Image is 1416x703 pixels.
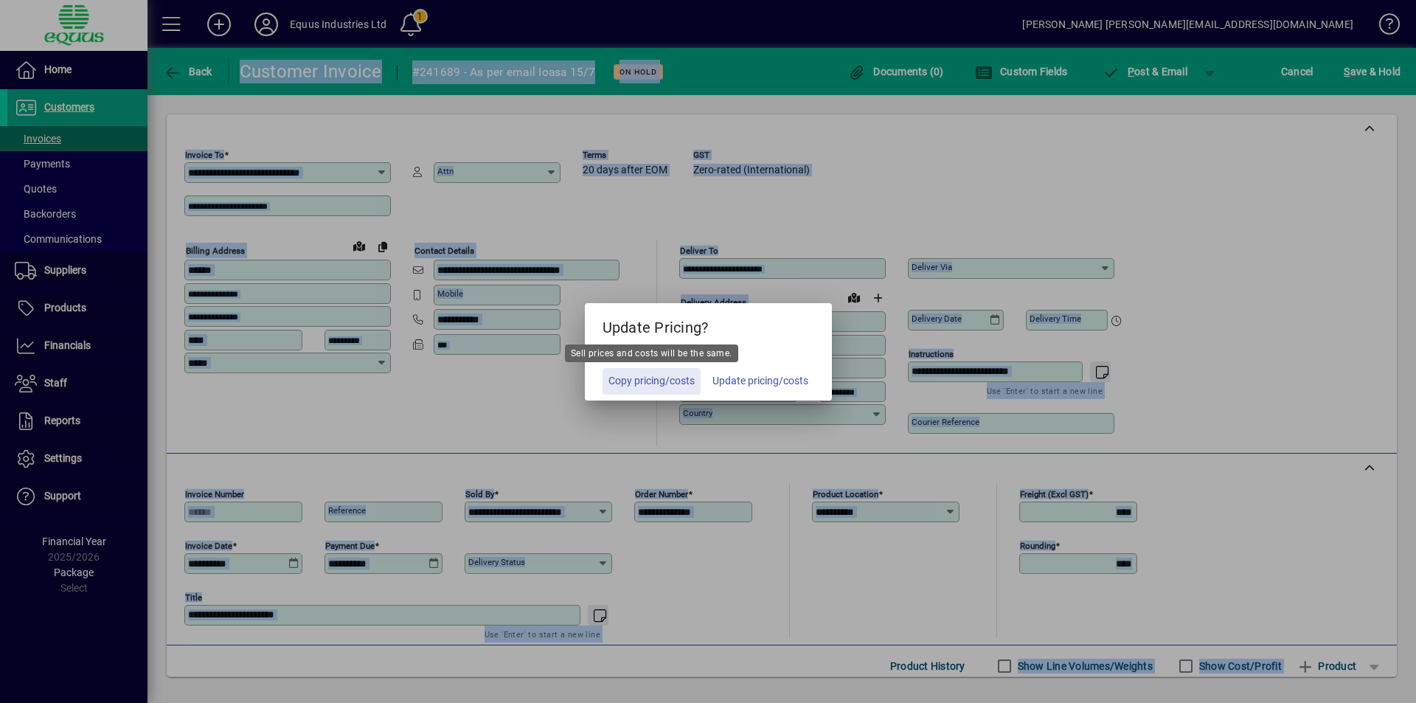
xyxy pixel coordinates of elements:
[603,368,701,395] button: Copy pricing/costs
[585,303,832,346] h5: Update Pricing?
[707,368,814,395] button: Update pricing/costs
[712,373,808,389] span: Update pricing/costs
[565,344,738,362] div: Sell prices and costs will be the same.
[608,373,695,389] span: Copy pricing/costs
